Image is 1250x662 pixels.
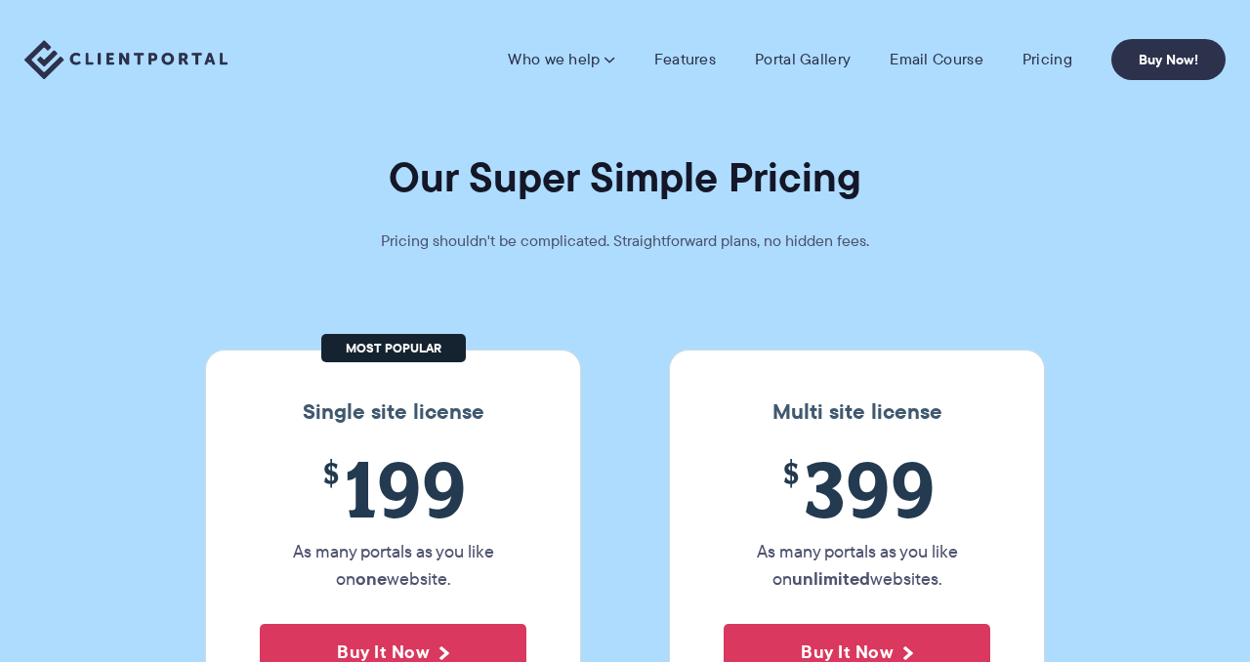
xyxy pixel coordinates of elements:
[355,565,387,592] strong: one
[755,50,851,69] a: Portal Gallery
[792,565,870,592] strong: unlimited
[724,444,990,533] span: 399
[890,50,983,69] a: Email Course
[260,444,526,533] span: 199
[260,538,526,593] p: As many portals as you like on website.
[226,399,561,425] h3: Single site license
[1022,50,1072,69] a: Pricing
[724,538,990,593] p: As many portals as you like on websites.
[689,399,1024,425] h3: Multi site license
[1111,39,1226,80] a: Buy Now!
[332,228,918,255] p: Pricing shouldn't be complicated. Straightforward plans, no hidden fees.
[508,50,614,69] a: Who we help
[654,50,716,69] a: Features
